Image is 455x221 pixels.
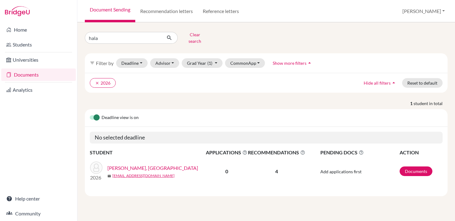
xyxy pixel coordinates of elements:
[85,32,162,44] input: Find student by name...
[267,58,318,68] button: Show more filtersarrow_drop_up
[112,173,175,179] a: [EMAIL_ADDRESS][DOMAIN_NAME]
[96,60,114,66] span: Filter by
[400,166,432,176] a: Documents
[182,58,223,68] button: Grad Year(1)
[95,81,99,85] i: clear
[364,80,391,86] span: Hide all filters
[400,5,448,17] button: [PERSON_NAME]
[90,60,95,65] i: filter_list
[90,161,102,174] img: Al Alami, Hala
[273,60,306,66] span: Show more filters
[306,60,313,66] i: arrow_drop_up
[1,54,76,66] a: Universities
[206,149,247,156] span: APPLICATIONS
[225,58,265,68] button: CommonApp
[178,30,212,46] button: Clear search
[225,168,228,174] b: 0
[107,164,198,172] a: [PERSON_NAME], [GEOGRAPHIC_DATA]
[414,100,448,107] span: student in total
[248,149,305,156] span: RECOMMENDATIONS
[1,84,76,96] a: Analytics
[1,24,76,36] a: Home
[116,58,148,68] button: Deadline
[90,174,102,181] p: 2026
[102,114,139,122] span: Deadline view is on
[90,148,206,157] th: STUDENT
[90,78,116,88] button: clear2026
[1,69,76,81] a: Documents
[150,58,180,68] button: Advisor
[410,100,414,107] strong: 1
[391,80,397,86] i: arrow_drop_up
[1,38,76,51] a: Students
[1,192,76,205] a: Help center
[320,149,399,156] span: PENDING DOCS
[90,132,443,144] h5: No selected deadline
[402,78,443,88] button: Reset to default
[248,168,305,175] p: 4
[320,169,362,174] span: Add applications first
[358,78,402,88] button: Hide all filtersarrow_drop_up
[207,60,212,66] span: (1)
[399,148,443,157] th: ACTION
[5,6,30,16] img: Bridge-U
[107,174,111,178] span: mail
[1,207,76,220] a: Community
